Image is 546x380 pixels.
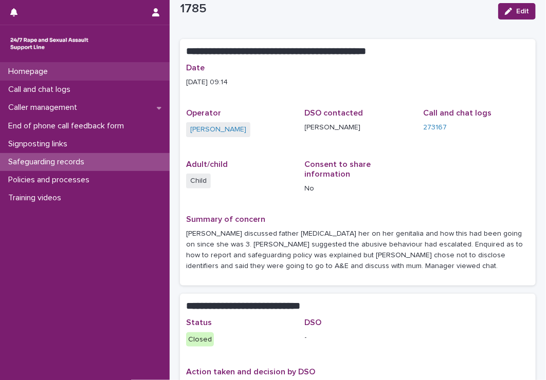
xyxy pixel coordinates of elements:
[4,175,98,185] p: Policies and processes
[305,122,411,133] p: [PERSON_NAME]
[4,121,132,131] p: End of phone call feedback form
[4,157,93,167] p: Safeguarding records
[305,318,322,327] span: DSO
[423,122,447,133] a: 273167
[186,77,530,88] p: [DATE] 09:14
[190,124,246,135] a: [PERSON_NAME]
[186,64,205,72] span: Date
[186,174,211,188] span: Child
[305,109,363,117] span: DSO contacted
[4,67,56,77] p: Homepage
[4,193,69,203] p: Training videos
[186,160,228,168] span: Adult/child
[305,332,411,343] p: -
[180,2,490,16] p: 1785
[186,215,265,223] span: Summary of concern
[4,139,76,149] p: Signposting links
[4,85,79,94] p: Call and chat logs
[305,183,411,194] p: No
[4,103,85,112] p: Caller management
[305,160,371,178] span: Consent to share information
[516,8,529,15] span: Edit
[8,33,90,54] img: rhQMoQhaT3yELyF149Cw
[423,109,492,117] span: Call and chat logs
[186,229,530,271] p: [PERSON_NAME] discussed father [MEDICAL_DATA] her on her genitalia and how this had been going on...
[186,332,214,347] div: Closed
[498,3,536,20] button: Edit
[186,109,221,117] span: Operator
[186,368,315,376] span: Action taken and decision by DSO
[186,318,212,327] span: Status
